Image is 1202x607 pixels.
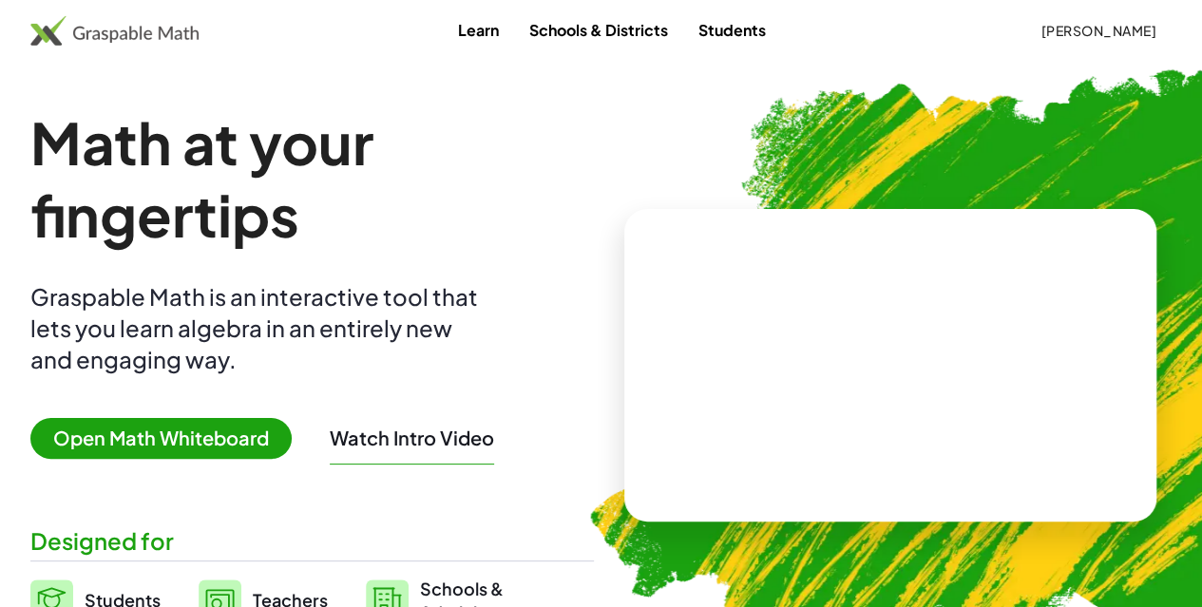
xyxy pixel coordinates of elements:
[514,12,683,47] a: Schools & Districts
[30,525,594,557] div: Designed for
[683,12,781,47] a: Students
[1025,13,1172,47] button: [PERSON_NAME]
[30,106,594,251] h1: Math at your fingertips
[1040,22,1156,39] span: [PERSON_NAME]
[30,418,292,459] span: Open Math Whiteboard
[330,426,494,450] button: Watch Intro Video
[748,294,1033,436] video: What is this? This is dynamic math notation. Dynamic math notation plays a central role in how Gr...
[30,429,307,449] a: Open Math Whiteboard
[30,281,487,375] div: Graspable Math is an interactive tool that lets you learn algebra in an entirely new and engaging...
[443,12,514,47] a: Learn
